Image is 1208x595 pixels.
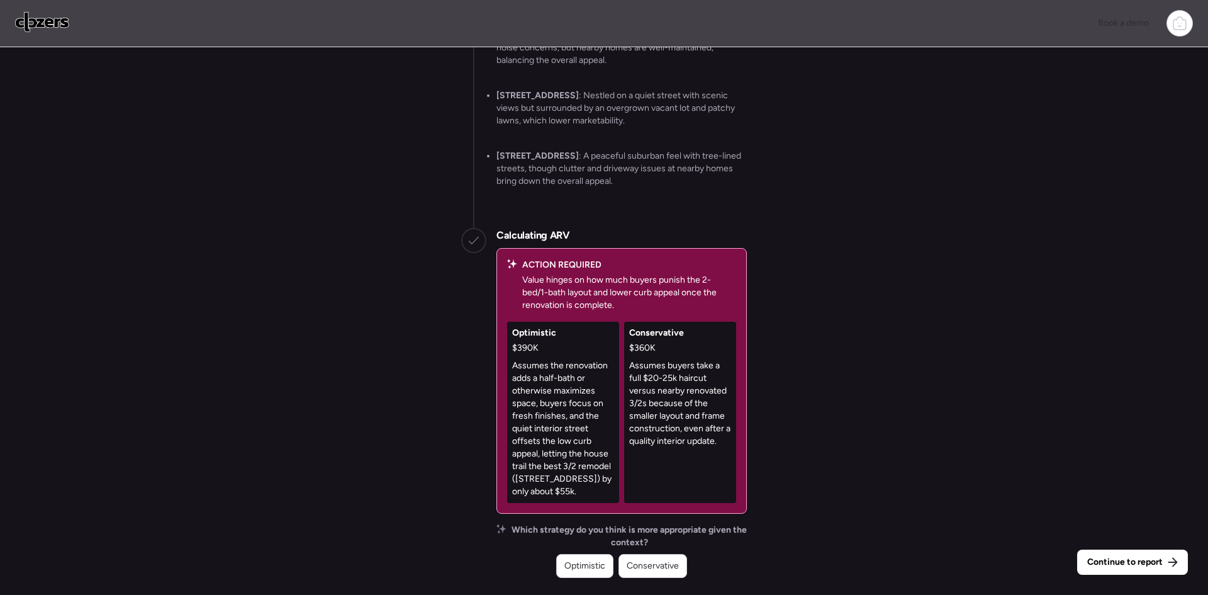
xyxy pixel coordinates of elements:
[629,327,684,339] span: Conservative
[496,228,570,243] h2: Calculating ARV
[512,360,614,498] p: Assumes the renovation adds a half-bath or otherwise maximizes space, buyers focus on fresh finis...
[496,150,579,161] strong: [STREET_ADDRESS]
[496,90,579,101] strong: [STREET_ADDRESS]
[512,524,747,549] span: Which strategy do you think is more appropriate given the context?
[496,89,747,127] p: : Nestled on a quiet street with scenic views but surrounded by an overgrown vacant lot and patch...
[512,342,539,354] span: $390K
[629,342,656,354] span: $360K
[1098,18,1149,28] span: Book a demo
[522,259,601,271] span: ACTION REQUIRED
[564,560,605,572] span: Optimistic
[15,12,69,32] img: Logo
[629,360,731,448] p: Assumes buyers take a full $20-25k haircut versus nearby renovated 3/2s because of the smaller la...
[496,29,747,67] p: : Positioned on a busy arterial road, raising noise concerns, but nearby homes are well-maintaine...
[1087,556,1163,569] span: Continue to report
[627,560,679,572] span: Conservative
[512,327,556,339] span: Optimistic
[496,150,747,188] p: : A peaceful suburban feel with tree-lined streets, though clutter and driveway issues at nearby ...
[522,274,736,312] p: Value hinges on how much buyers punish the 2-bed/1-bath layout and lower curb appeal once the ren...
